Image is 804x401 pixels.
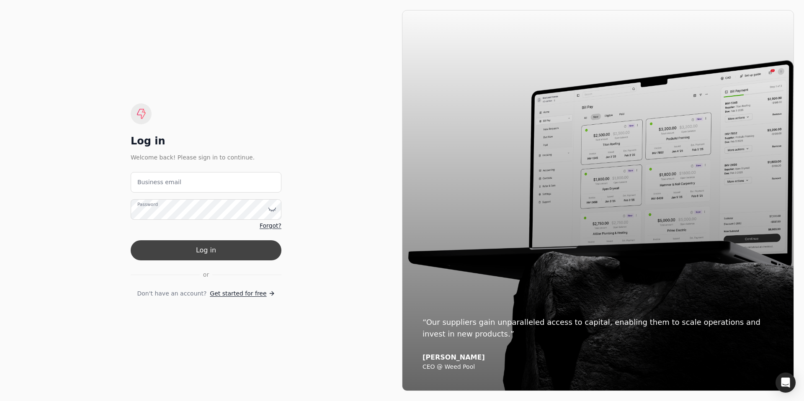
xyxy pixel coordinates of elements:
[210,289,266,298] span: Get started for free
[137,201,158,208] label: Password
[131,153,281,162] div: Welcome back! Please sign in to continue.
[210,289,275,298] a: Get started for free
[137,289,206,298] span: Don't have an account?
[203,270,209,279] span: or
[131,240,281,260] button: Log in
[131,134,281,148] div: Log in
[423,363,773,371] div: CEO @ Weed Pool
[776,373,796,393] div: Open Intercom Messenger
[423,353,773,362] div: [PERSON_NAME]
[423,316,773,340] div: “Our suppliers gain unparalleled access to capital, enabling them to scale operations and invest ...
[260,221,281,230] a: Forgot?
[137,178,181,187] label: Business email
